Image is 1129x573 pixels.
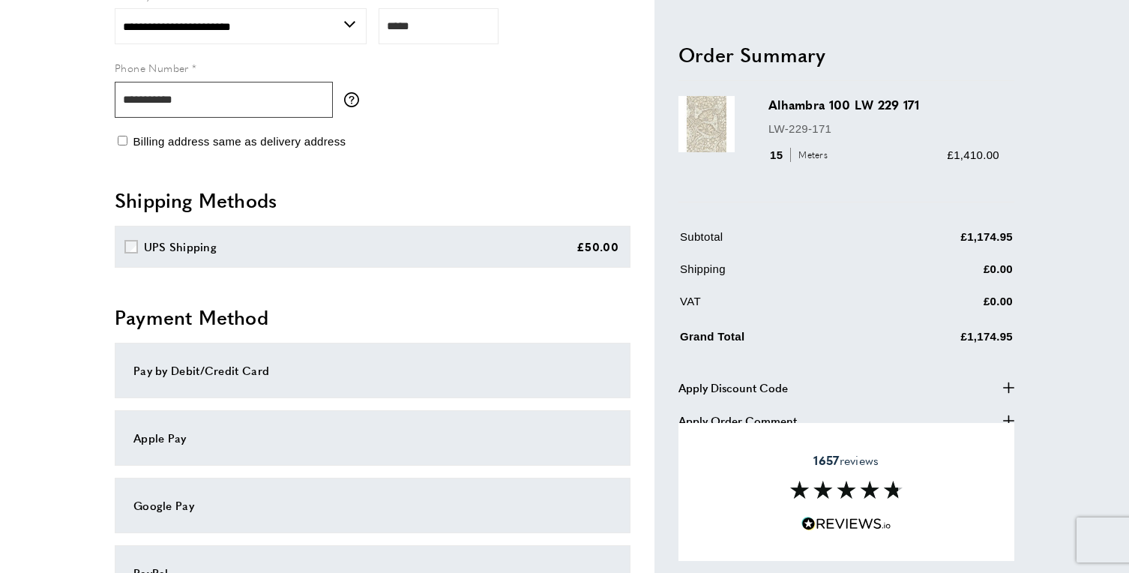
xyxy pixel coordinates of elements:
[576,238,618,256] div: £50.00
[768,96,999,113] h3: Alhambra 100 LW 229 171
[678,96,735,152] img: Alhambra 100 LW 229 171
[144,238,217,256] div: UPS Shipping
[133,429,612,447] div: Apple Pay
[680,324,864,356] td: Grand Total
[948,148,999,160] span: £1,410.00
[865,259,1013,289] td: £0.00
[678,411,797,429] span: Apply Order Comment
[813,453,879,468] span: reviews
[115,187,630,214] h2: Shipping Methods
[790,481,903,499] img: Reviews section
[344,92,367,107] button: More information
[768,119,999,137] p: LW-229-171
[680,292,864,321] td: VAT
[790,148,831,162] span: Meters
[865,227,1013,256] td: £1,174.95
[115,60,189,75] span: Phone Number
[680,259,864,289] td: Shipping
[133,135,346,148] span: Billing address same as delivery address
[768,145,833,163] div: 15
[133,361,612,379] div: Pay by Debit/Credit Card
[678,378,788,396] span: Apply Discount Code
[118,136,127,145] input: Billing address same as delivery address
[865,324,1013,356] td: £1,174.95
[678,40,1014,67] h2: Order Summary
[813,451,839,469] strong: 1657
[680,227,864,256] td: Subtotal
[801,517,891,531] img: Reviews.io 5 stars
[115,304,630,331] h2: Payment Method
[133,496,612,514] div: Google Pay
[865,292,1013,321] td: £0.00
